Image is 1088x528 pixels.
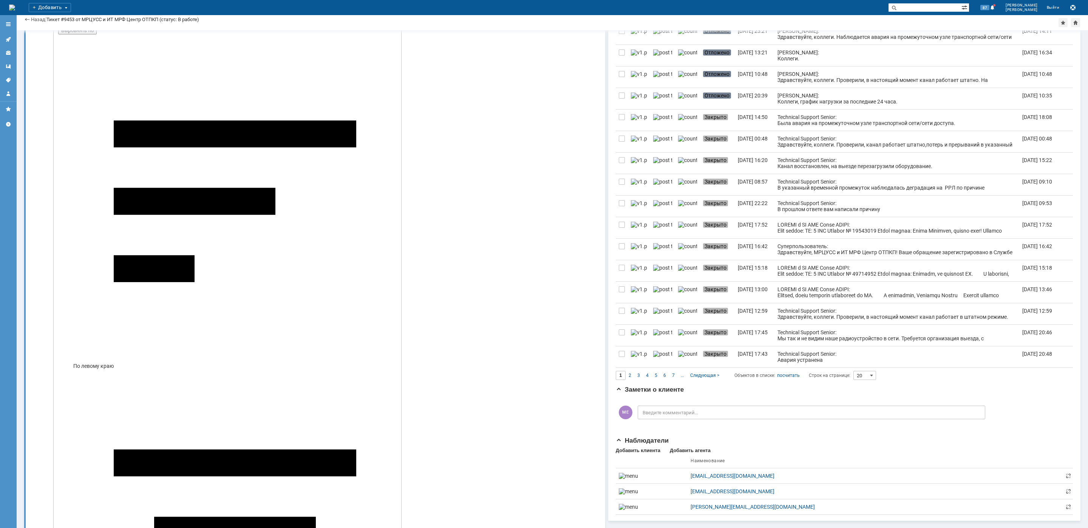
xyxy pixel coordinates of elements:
a: v1.png [628,23,650,45]
a: Назад [31,17,45,22]
img: counter.png [678,286,697,292]
span: Отложено [703,71,731,77]
a: Суперпользователь: Здравствуйте, МРЦУСС и ИТ МРФ Центр ОТПКП! Ваше обращение зарегистрировано в С... [774,239,1019,260]
div: Technical Support Senior: Была авария на промежуточном узле транспортной сети/сети доступа. [777,114,1016,126]
img: v1.png [631,308,647,314]
img: counter.png [678,179,697,185]
a: [DATE] 17:45 [735,325,774,346]
div: [DATE] 23:21 [738,28,768,34]
div: [PERSON_NAME]: Коллеги. [777,49,1016,62]
a: Technical Support Senior: В прошлом ответе вам написали причину [774,196,1019,217]
div: [DATE] 10:48 [1022,71,1052,77]
a: counter.png [675,153,700,174]
img: post ticket.png [653,243,672,249]
img: v1.png [631,114,647,120]
img: counter.png [678,114,697,120]
div: [DATE] 13:46 [1022,286,1052,292]
img: v1.png [631,71,647,77]
a: v1.png [628,303,650,324]
a: [DATE] 10:48 [735,66,774,88]
a: counter.png [675,217,700,238]
a: counter.png [675,23,700,45]
a: post ticket.png [650,196,675,217]
a: [DATE] 17:43 [735,346,774,367]
img: post ticket.png [653,157,672,163]
a: Закрыто [700,110,735,131]
a: [PERSON_NAME]: Здравствуйте, коллеги. Проверили, в настоящий момент канал работает штатно. На зап... [774,66,1019,88]
div: [PERSON_NAME]: Коллеги, график нагрузки за последние 24 часа. [777,93,1016,105]
a: [DATE] 20:46 [1019,325,1067,346]
a: [DATE] 16:42 [1019,239,1067,260]
a: v1.png [628,131,650,152]
div: [DATE] 14:50 [738,114,768,120]
a: [DATE] 13:46 [1019,282,1067,303]
img: post ticket.png [653,200,672,206]
div: Тикет #9453 от МРЦУСС и ИТ МРФ Центр ОТПКП (статус: В работе) [46,17,199,22]
img: post ticket.png [653,49,672,56]
img: counter.png [678,71,697,77]
img: post ticket.png [653,329,672,335]
img: post ticket.png [653,136,672,142]
div: [DATE] 20:46 [1022,329,1052,335]
a: [DATE] 22:22 [735,196,774,217]
a: [DATE] 16:34 [1019,45,1067,66]
div: Technical Support Senior: В прошлом ответе вам написали причину [777,200,1016,212]
a: post ticket.png [650,239,675,260]
a: Закрыто [700,346,735,367]
img: post ticket.png [653,179,672,185]
img: post ticket.png [653,28,672,34]
span: Закрыто [703,329,728,335]
div: Здравствуйте, коллеги. Проверили, канал работает штатно,потерь и прерываний не фиксируем [3,3,110,21]
a: Активности [2,33,14,45]
a: [DATE] 23:21 [735,23,774,45]
img: menu client.png [619,504,638,510]
div: [DATE] 09:53 [1022,200,1052,206]
a: post ticket.png [650,260,675,281]
img: counter.png [678,157,697,163]
span: Закрыто [703,222,728,228]
a: v1.png [628,88,650,109]
span: Закрыто [703,265,728,271]
img: logo [9,5,15,11]
div: Добавить клиента [616,448,660,454]
div: [DATE] 10:35 [1022,93,1052,99]
a: [DATE] 17:52 [1019,217,1067,238]
a: Закрыто [700,196,735,217]
img: v1.png [631,49,647,56]
a: [PERSON_NAME]: Коллеги. [774,45,1019,66]
a: Отложено [700,23,735,45]
img: counter.png [678,136,697,142]
span: Закрыто [703,308,728,314]
a: Отложено [700,45,735,66]
a: Закрыто [700,260,735,281]
a: post ticket.png [650,45,675,66]
img: menu client.png [619,473,638,479]
a: [DATE] 13:00 [735,282,774,303]
span: Отложено [703,28,731,34]
a: Technical Support Senior: Авария устранена [774,346,1019,367]
a: [PERSON_NAME]: Коллеги, график нагрузки за последние 24 часа. [774,88,1019,109]
span: [PERSON_NAME] [1006,8,1038,12]
div: Technical Support Senior: Здравствуйте, коллеги. Проверили, канал работает штатно,потерь и прерыв... [777,136,1016,154]
span: Закрыто [703,286,728,292]
div: Technical Support Senior: Мы так и не видим наше радиоустройство в сети. Требуется организация вы... [777,329,1016,347]
a: Закрыто [700,325,735,346]
span: Разорвать связь [1065,504,1071,510]
span: Выровнять по [61,28,94,33]
a: [DATE] 00:48 [735,131,774,152]
span: МЕ [619,406,632,419]
div: Technical Support Senior: Здравствуйте, коллеги. Проверили, в настоящий момент канал работает в ш... [777,308,1016,332]
div: [DATE] 20:48 [1022,351,1052,357]
a: Technical Support Senior: Канал восстановлен, на выезде перезагрузили оборудование. [774,153,1019,174]
a: counter.png [675,325,700,346]
a: [DATE] 20:48 [1019,346,1067,367]
span: ... [681,373,684,378]
div: | [45,16,46,22]
a: [PERSON_NAME]: Здравствуйте, коллеги. Наблюдается авария на промежуточном узле транспортной сети/... [774,23,1019,45]
a: [DATE] 18:08 [1019,110,1067,131]
div: [DATE] 13:21 [738,49,768,56]
img: counter.png [678,49,697,56]
img: v1.png [631,136,647,142]
span: Закрыто [703,136,728,142]
a: v1.png [628,174,650,195]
